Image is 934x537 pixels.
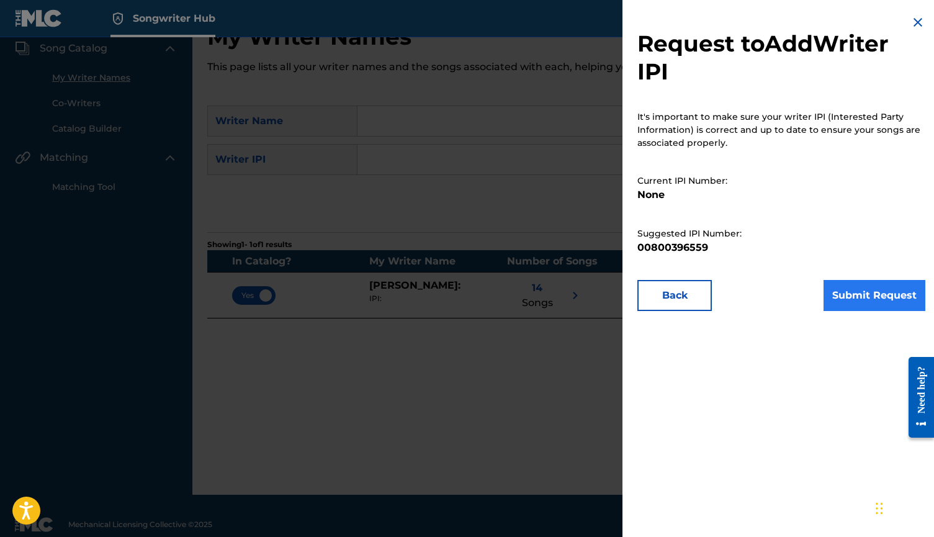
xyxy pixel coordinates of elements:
button: Back [637,280,712,311]
h2: Request to Add Writer IPI [637,30,925,86]
p: Suggested IPI Number: [637,227,925,240]
span: Songwriter Hub [133,11,215,25]
button: Submit Request [824,280,925,311]
iframe: Resource Center [899,345,934,451]
b: None [637,189,665,201]
img: Top Rightsholder [110,11,125,26]
p: Current IPI Number: [637,174,925,187]
p: It's important to make sure your writer IPI (Interested Party Information) is correct and up to d... [637,111,925,150]
b: 00800396559 [637,241,708,253]
iframe: Chat Widget [872,477,934,537]
img: MLC Logo [15,9,63,27]
div: Drag [876,490,883,527]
